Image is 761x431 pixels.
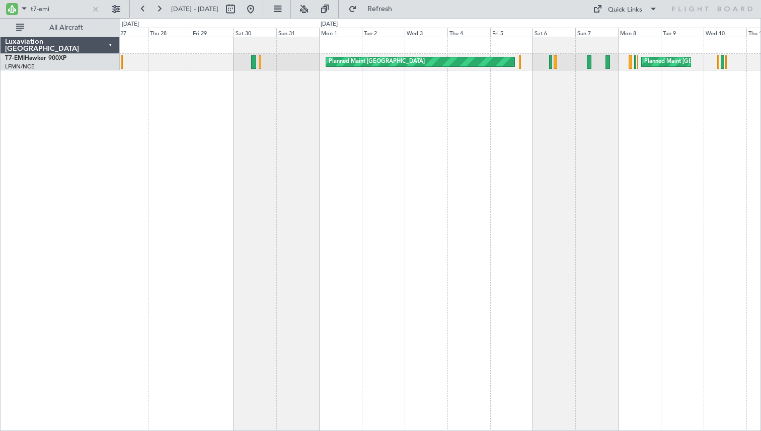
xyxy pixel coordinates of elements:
a: LFMN/NCE [5,63,35,70]
div: Planned Maint [GEOGRAPHIC_DATA] [329,54,425,69]
div: Sun 31 [276,28,319,37]
span: T7-EMI [5,55,25,61]
div: Sat 6 [532,28,575,37]
span: All Aircraft [26,24,106,31]
div: Tue 9 [661,28,704,37]
div: Fri 5 [490,28,533,37]
div: Planned Maint [GEOGRAPHIC_DATA] [644,54,740,69]
div: Thu 4 [447,28,490,37]
div: Fri 29 [191,28,234,37]
div: Sat 30 [234,28,276,37]
button: Quick Links [588,1,662,17]
span: Refresh [359,6,401,13]
button: Refresh [344,1,404,17]
button: All Aircraft [11,20,109,36]
div: [DATE] [321,20,338,29]
div: Wed 27 [105,28,148,37]
div: Tue 2 [362,28,405,37]
div: Sun 7 [575,28,618,37]
div: Quick Links [608,5,642,15]
div: Wed 10 [704,28,746,37]
div: Mon 8 [618,28,661,37]
div: Mon 1 [319,28,362,37]
div: [DATE] [122,20,139,29]
div: Wed 3 [405,28,447,37]
div: Thu 28 [148,28,191,37]
input: A/C (Reg. or Type) [31,2,89,17]
a: T7-EMIHawker 900XP [5,55,66,61]
span: [DATE] - [DATE] [171,5,218,14]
